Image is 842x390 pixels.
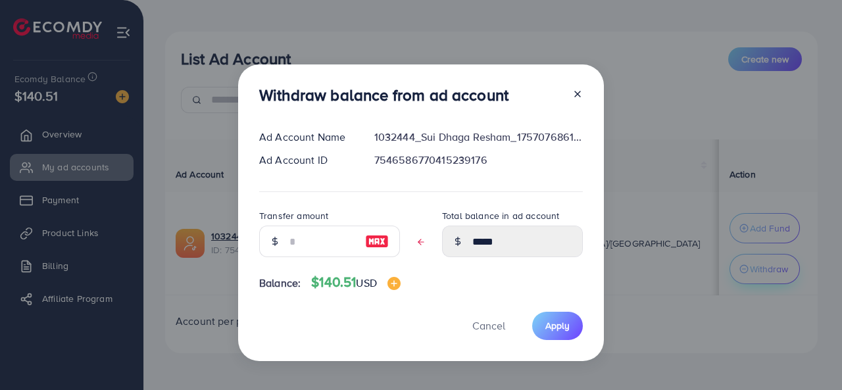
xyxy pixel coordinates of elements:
div: Ad Account ID [249,153,364,168]
span: Apply [545,319,570,332]
img: image [387,277,401,290]
button: Cancel [456,312,522,340]
h4: $140.51 [311,274,401,291]
div: 7546586770415239176 [364,153,593,168]
iframe: To enrich screen reader interactions, please activate Accessibility in Grammarly extension settings [786,331,832,380]
div: Ad Account Name [249,130,364,145]
span: Balance: [259,276,301,291]
button: Apply [532,312,583,340]
label: Total balance in ad account [442,209,559,222]
span: Cancel [472,318,505,333]
span: USD [356,276,376,290]
h3: Withdraw balance from ad account [259,85,508,105]
label: Transfer amount [259,209,328,222]
div: 1032444_Sui Dhaga Resham_1757076861174 [364,130,593,145]
img: image [365,233,389,249]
